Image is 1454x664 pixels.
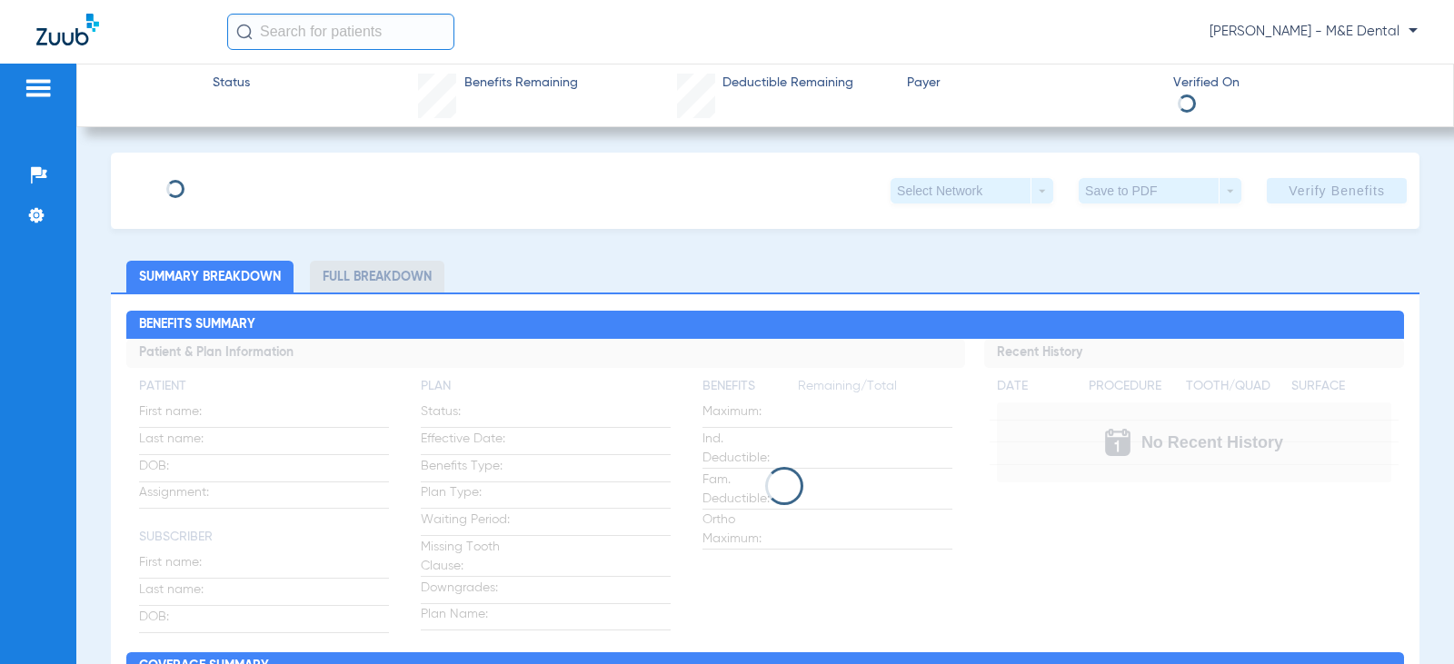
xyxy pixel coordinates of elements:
li: Summary Breakdown [126,261,294,292]
img: Search Icon [236,24,253,40]
li: Full Breakdown [310,261,444,292]
input: Search for patients [227,14,454,50]
img: Zuub Logo [36,14,99,45]
span: Deductible Remaining [722,74,853,93]
span: Verified On [1173,74,1424,93]
h2: Benefits Summary [126,311,1403,340]
span: Benefits Remaining [464,74,578,93]
span: Status [213,74,250,93]
img: hamburger-icon [24,77,53,99]
span: Payer [907,74,1158,93]
span: [PERSON_NAME] - M&E Dental [1210,23,1418,41]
